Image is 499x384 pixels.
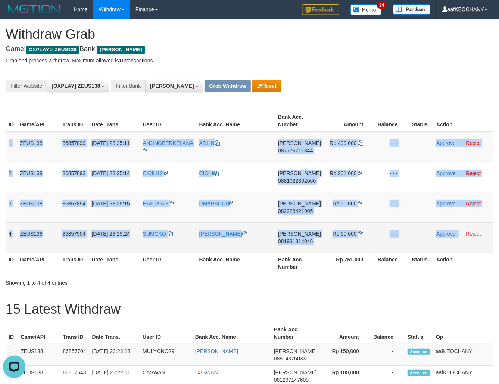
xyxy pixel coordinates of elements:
span: 86857890 [62,140,85,146]
td: 3 [6,192,17,222]
a: Approve [436,231,456,237]
img: Button%20Memo.svg [350,4,382,15]
th: Amount [320,323,370,344]
th: Bank Acc. Name [192,323,271,344]
span: OXPLAY > ZEUS138 [26,46,79,54]
th: Date Trans. [88,253,140,274]
button: [PERSON_NAME] [145,80,203,92]
span: 86857893 [62,170,85,176]
span: [DATE] 23:25:24 [91,231,130,237]
a: CASWAN [195,369,218,375]
a: Approve [436,140,456,146]
a: [PERSON_NAME] [199,231,247,237]
span: Copy 081931814046 to clipboard [278,238,313,244]
td: ZEUS138 [18,344,60,366]
th: Balance [370,323,405,344]
td: - - - [375,131,409,162]
span: Rp 201.000 [330,170,356,176]
span: Rp 60.000 [333,231,357,237]
th: Date Trans. [89,323,140,344]
span: Copy 0881022302060 to clipboard [278,178,316,184]
span: ANJINGBERKELANA [143,140,193,146]
a: SUMOKO [143,231,173,237]
a: HASTA328 [143,201,175,207]
th: ID [6,253,17,274]
span: [DATE] 23:25:11 [91,140,130,146]
th: Bank Acc. Name [196,110,275,131]
th: Action [433,110,493,131]
th: Date Trans. [88,110,140,131]
span: 86857894 [62,201,85,207]
button: Reset [252,80,281,92]
a: UMARSUUD [199,201,235,207]
th: User ID [140,253,196,274]
td: MULYONO29 [140,344,192,366]
th: Status [409,253,434,274]
td: 1 [6,131,17,162]
a: Copy 90000 to clipboard [358,201,364,207]
span: [PERSON_NAME] [278,231,321,237]
img: MOTION_logo.png [6,4,62,15]
th: Action [433,253,493,274]
span: [PERSON_NAME] [274,369,317,375]
span: [DATE] 23:25:15 [91,201,130,207]
a: Reject [466,231,481,237]
td: ZEUS138 [17,192,59,222]
td: ZEUS138 [17,162,59,192]
span: CICIH12 [143,170,163,176]
strong: 10 [119,58,125,64]
th: Game/API [17,253,59,274]
button: Grab Withdraw [205,80,250,92]
th: Balance [375,253,409,274]
a: Reject [466,170,481,176]
td: - - - [375,162,409,192]
h1: 15 Latest Withdraw [6,302,493,317]
td: Rp 150,000 [320,344,370,366]
td: 2 [6,162,17,192]
div: Showing 1 to 4 of 4 entries [6,276,202,287]
a: Approve [436,201,456,207]
span: [PERSON_NAME] [278,140,321,146]
span: Copy 082228421905 to clipboard [278,208,313,214]
th: ID [6,323,18,344]
th: Bank Acc. Name [196,253,275,274]
span: [PERSON_NAME] [97,46,145,54]
span: [PERSON_NAME] [150,83,194,89]
th: Trans ID [59,110,88,131]
td: 1 [6,344,18,366]
a: CICIH12 [143,170,170,176]
span: Accepted [408,349,430,355]
a: Copy 400000 to clipboard [358,140,364,146]
td: ZEUS138 [17,222,59,253]
img: Feedback.jpg [302,4,339,15]
td: 4 [6,222,17,253]
div: Filter Website [6,80,47,92]
span: Accepted [408,370,430,376]
th: Op [433,323,493,344]
th: User ID [140,323,192,344]
div: Filter Bank [111,80,145,92]
th: Game/API [17,110,59,131]
a: ARLIN [199,140,220,146]
h1: Withdraw Grab [6,27,493,42]
span: 34 [377,2,387,9]
span: Copy 087776711844 to clipboard [278,148,313,154]
a: ANJINGBERKELANA [143,140,193,154]
span: 86857904 [62,231,85,237]
a: CICIH [199,170,219,176]
a: Approve [436,170,456,176]
td: aafKEOCHANY [433,344,493,366]
th: Amount [324,110,374,131]
th: Game/API [18,323,60,344]
h4: Game: Bank: [6,46,493,53]
span: Copy 08814375033 to clipboard [274,356,306,362]
td: - - - [375,222,409,253]
th: Balance [375,110,409,131]
th: Rp 751.000 [324,253,374,274]
span: [OXPLAY] ZEUS138 [52,83,100,89]
th: Trans ID [59,253,88,274]
th: Status [405,323,433,344]
td: [DATE] 23:23:13 [89,344,140,366]
th: Bank Acc. Number [275,253,324,274]
span: Copy 081297147609 to clipboard [274,377,309,383]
